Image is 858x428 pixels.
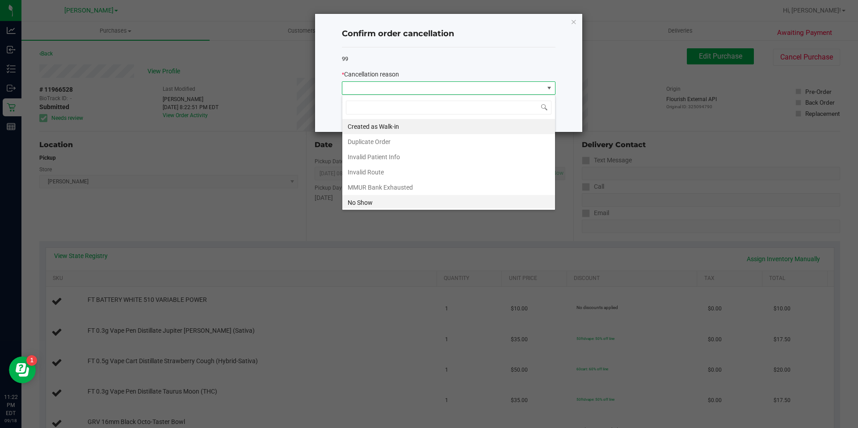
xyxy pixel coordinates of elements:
[342,165,555,180] li: Invalid Route
[342,134,555,149] li: Duplicate Order
[342,180,555,195] li: MMUR Bank Exhausted
[571,16,577,27] button: Close
[342,119,555,134] li: Created as Walk-in
[26,355,37,366] iframe: Resource center unread badge
[342,28,555,40] h4: Confirm order cancellation
[9,356,36,383] iframe: Resource center
[342,195,555,210] li: No Show
[344,71,399,78] span: Cancellation reason
[342,149,555,165] li: Invalid Patient Info
[342,55,348,62] span: 99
